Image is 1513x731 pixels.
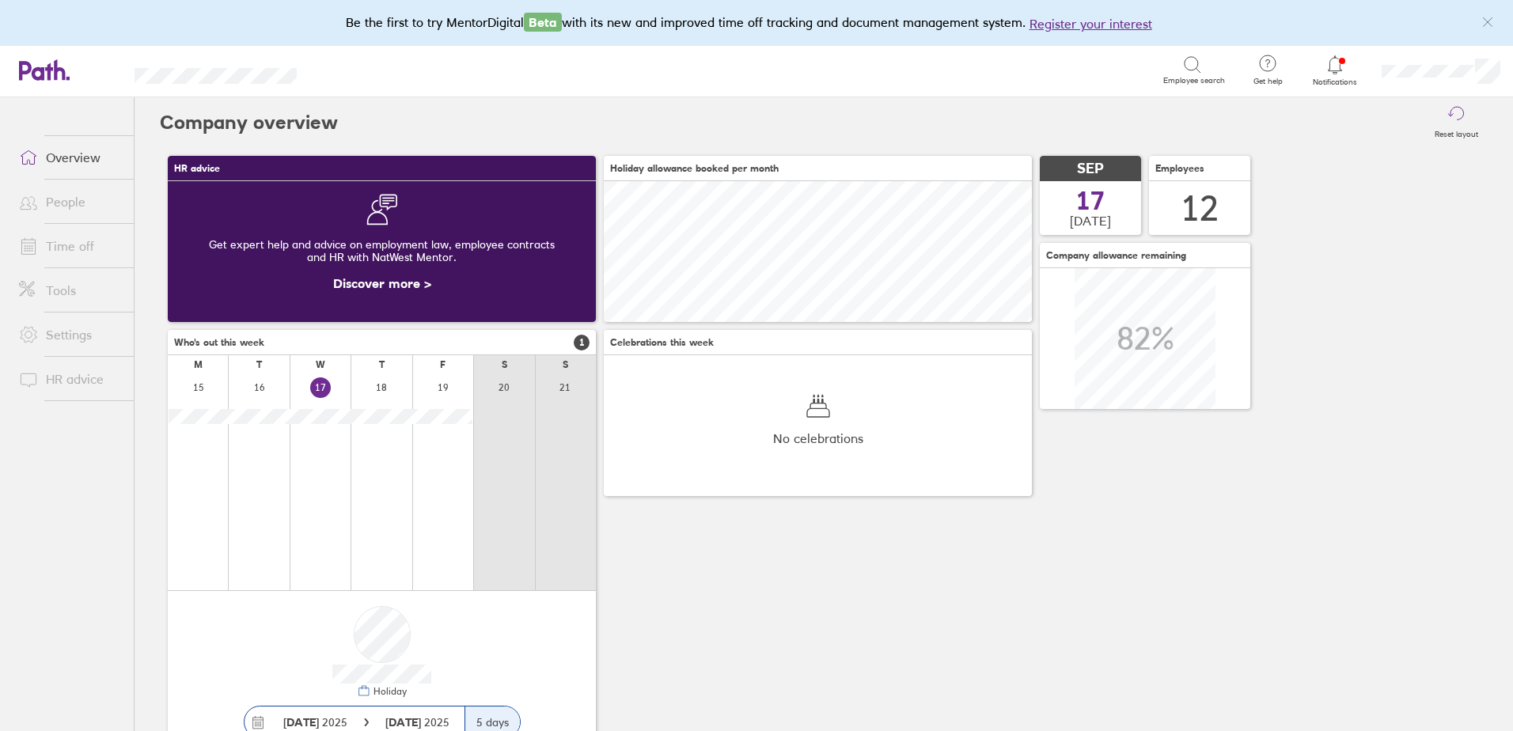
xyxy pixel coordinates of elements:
span: SEP [1077,161,1104,177]
div: T [256,359,262,370]
div: M [194,359,203,370]
span: Employees [1155,163,1204,174]
span: Holiday allowance booked per month [610,163,779,174]
div: Search [339,62,380,77]
a: HR advice [6,363,134,395]
span: Notifications [1310,78,1361,87]
div: S [563,359,568,370]
a: Overview [6,142,134,173]
span: No celebrations [773,431,863,445]
a: Notifications [1310,54,1361,87]
span: 2025 [385,716,449,729]
a: Time off [6,230,134,262]
button: Reset layout [1425,97,1488,148]
button: Register your interest [1030,14,1152,33]
strong: [DATE] [385,715,424,729]
span: [DATE] [1070,214,1111,228]
span: HR advice [174,163,220,174]
div: F [440,359,446,370]
span: Employee search [1163,76,1225,85]
span: Who's out this week [174,337,264,348]
div: Get expert help and advice on employment law, employee contracts and HR with NatWest Mentor. [180,225,583,276]
a: Tools [6,275,134,306]
span: Beta [524,13,562,32]
a: People [6,186,134,218]
label: Reset layout [1425,125,1488,139]
div: 12 [1181,188,1219,229]
h2: Company overview [160,97,338,148]
span: 1 [574,335,590,350]
span: Get help [1242,77,1294,86]
span: 2025 [283,716,347,729]
div: Be the first to try MentorDigital with its new and improved time off tracking and document manage... [346,13,1168,33]
div: T [379,359,385,370]
div: W [316,359,325,370]
span: Company allowance remaining [1046,250,1186,261]
a: Settings [6,319,134,350]
div: S [502,359,507,370]
strong: [DATE] [283,715,319,729]
span: Celebrations this week [610,337,714,348]
span: 17 [1076,188,1105,214]
div: Holiday [370,686,407,697]
a: Discover more > [333,275,431,291]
